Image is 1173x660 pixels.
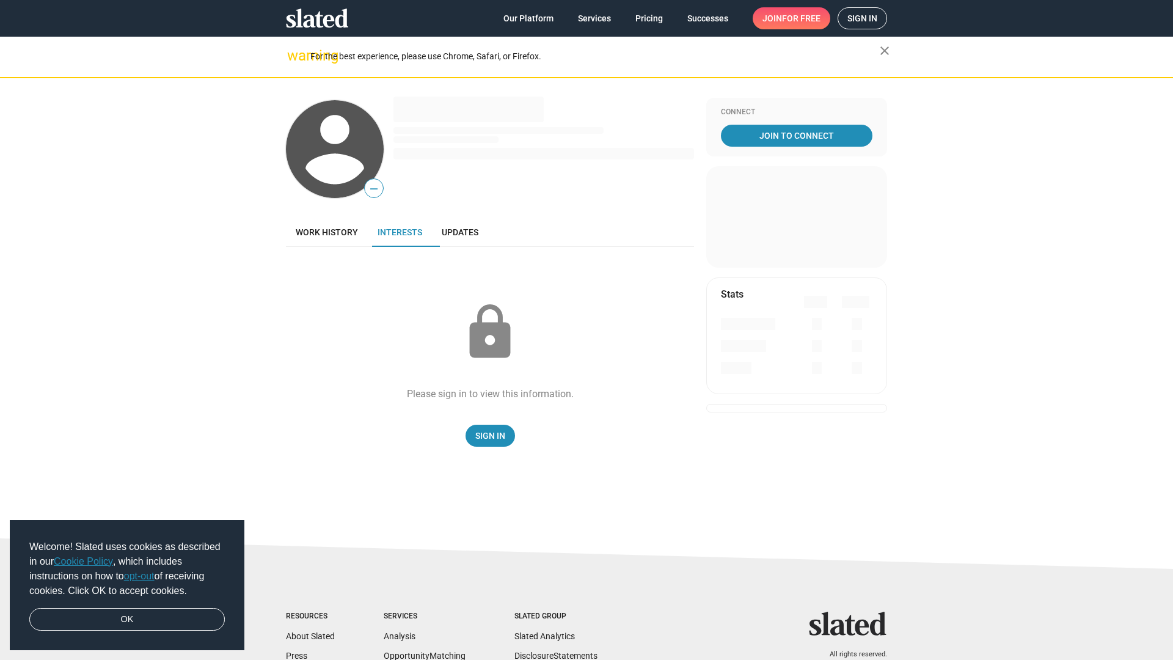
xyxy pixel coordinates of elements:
a: Successes [678,7,738,29]
mat-icon: warning [287,48,302,63]
span: Welcome! Slated uses cookies as described in our , which includes instructions on how to of recei... [29,540,225,598]
div: cookieconsent [10,520,244,651]
a: Pricing [626,7,673,29]
div: Services [384,612,466,621]
a: Our Platform [494,7,563,29]
a: Slated Analytics [514,631,575,641]
a: About Slated [286,631,335,641]
span: Sign in [847,8,877,29]
div: For the best experience, please use Chrome, Safari, or Firefox. [310,48,880,65]
a: Sign In [466,425,515,447]
mat-icon: close [877,43,892,58]
span: Updates [442,227,478,237]
a: Services [568,7,621,29]
span: for free [782,7,820,29]
a: Joinfor free [753,7,830,29]
a: Work history [286,218,368,247]
span: Interests [378,227,422,237]
a: Cookie Policy [54,556,113,566]
a: Updates [432,218,488,247]
span: Services [578,7,611,29]
span: Join To Connect [723,125,870,147]
a: dismiss cookie message [29,608,225,631]
div: Resources [286,612,335,621]
mat-card-title: Stats [721,288,744,301]
div: Please sign in to view this information. [407,387,574,400]
span: Sign In [475,425,505,447]
a: opt-out [124,571,155,581]
span: Pricing [635,7,663,29]
span: Join [762,7,820,29]
mat-icon: lock [459,302,521,363]
div: Slated Group [514,612,597,621]
div: Connect [721,108,872,117]
a: Analysis [384,631,415,641]
a: Interests [368,218,432,247]
span: — [365,181,383,197]
span: Work history [296,227,358,237]
a: Sign in [838,7,887,29]
a: Join To Connect [721,125,872,147]
span: Our Platform [503,7,554,29]
span: Successes [687,7,728,29]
